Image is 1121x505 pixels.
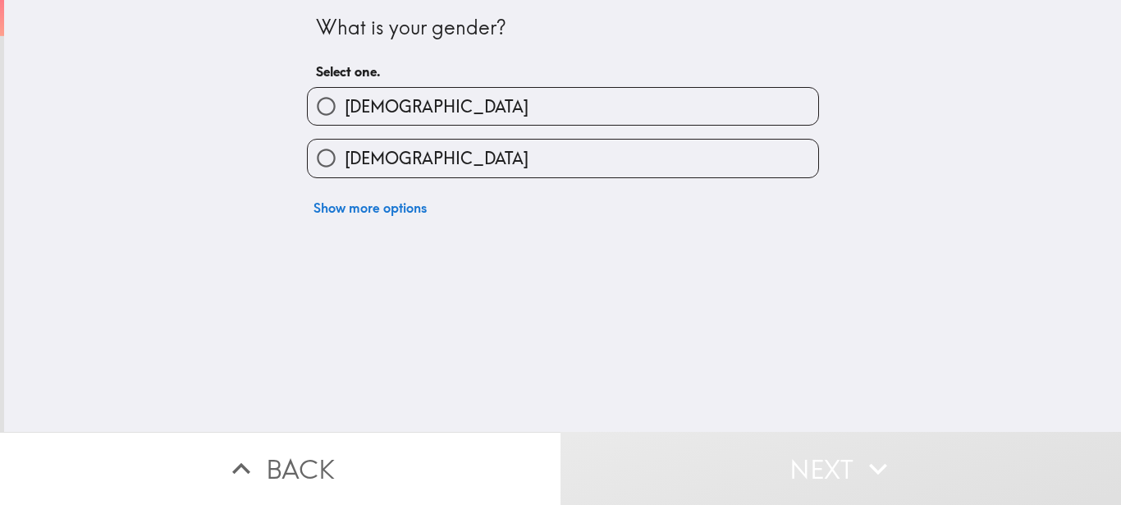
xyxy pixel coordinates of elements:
span: [DEMOGRAPHIC_DATA] [345,147,528,170]
div: What is your gender? [316,14,810,42]
button: [DEMOGRAPHIC_DATA] [308,140,818,177]
button: [DEMOGRAPHIC_DATA] [308,88,818,125]
button: Next [560,432,1121,505]
h6: Select one. [316,62,810,80]
span: [DEMOGRAPHIC_DATA] [345,95,528,118]
button: Show more options [307,191,433,224]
